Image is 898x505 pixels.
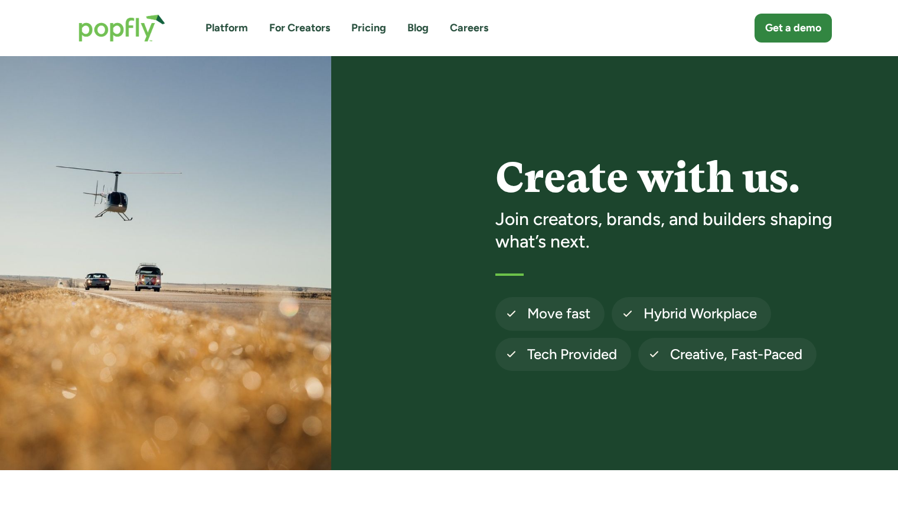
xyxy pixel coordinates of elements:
h3: Join creators, brands, and builders shaping what’s next. [495,208,852,252]
a: Blog [407,21,429,35]
a: Platform [205,21,248,35]
h4: Creative, Fast-Paced [670,345,802,364]
a: Pricing [351,21,386,35]
h4: Tech Provided [527,345,617,364]
a: For Creators [269,21,330,35]
a: Careers [450,21,488,35]
h1: Create with us. [495,155,852,201]
h4: Move fast [527,304,590,323]
a: Get a demo [755,14,832,43]
h4: Hybrid Workplace [644,304,757,323]
a: home [67,2,177,54]
div: Get a demo [765,21,821,35]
